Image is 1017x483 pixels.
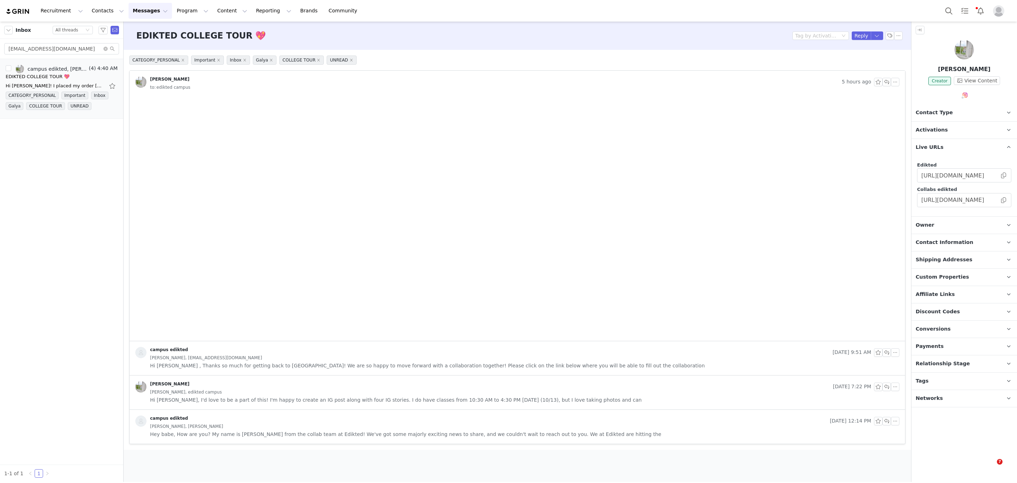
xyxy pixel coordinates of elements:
span: Contact Information [916,239,973,246]
i: icon: right [45,471,49,476]
img: placeholder-contacts.jpeg [135,347,147,358]
i: icon: close [217,58,220,62]
span: Galya [253,56,276,65]
span: [PERSON_NAME], [EMAIL_ADDRESS][DOMAIN_NAME] [150,354,262,362]
span: [DATE] 9:51 AM [833,348,871,357]
span: Important [191,56,224,65]
h3: EDIKTED COLLEGE TOUR 💖 [136,29,266,42]
span: Live URLs [916,144,944,151]
span: Affiliate Links [916,291,955,298]
span: UNREAD [327,56,356,65]
span: Relationship Stage [916,360,970,368]
div: [PERSON_NAME] [150,381,190,387]
a: campus edikted, [PERSON_NAME] [16,65,88,73]
span: [DATE] 7:22 PM [833,383,871,391]
a: Community [325,3,365,19]
div: [PERSON_NAME] 5 hours agoto:edikted campus [130,71,905,97]
i: icon: close [350,58,353,62]
div: Hi Galya! I placed my order today, so excited! Due to my class schedule I will have to be there r... [6,82,105,89]
li: 1-1 of 1 [4,469,23,478]
span: Collabs edikted [917,187,957,192]
li: Previous Page [26,469,35,478]
div: campus edikted [150,347,188,353]
span: [DATE] 12:14 PM [830,417,871,425]
i: icon: search [110,46,115,51]
img: placeholder-profile.jpg [993,5,1004,17]
div: [PERSON_NAME] [DATE] 7:22 PM[PERSON_NAME], edikted campus Hi [PERSON_NAME], I'd love to be a part... [130,376,905,409]
span: Custom Properties [916,273,969,281]
span: Payments [916,343,944,350]
i: icon: down [841,34,846,39]
span: CATEGORY_PERSONAL [6,92,59,99]
span: Owner [916,221,934,229]
span: Inbox [91,92,108,99]
button: Reply [852,31,871,40]
span: Activations [916,126,948,134]
span: Discount Codes [916,308,960,316]
i: icon: close [181,58,185,62]
i: icon: close [317,58,320,62]
div: campus edikted [150,415,188,421]
span: Contact Type [916,109,953,117]
div: Tag by Activation [795,32,837,39]
div: EDIKTED COLLEGE TOUR 💖 [6,73,70,80]
div: All threads [55,26,78,34]
img: Ryan rose [954,40,974,59]
span: CATEGORY_PERSONAL [129,56,188,65]
a: 1 [35,470,43,477]
span: Hey babe, How are you? My name is [PERSON_NAME] from the collab team at Edikted! We've got some m... [150,430,661,438]
img: d7a8297b-0d36-4fc8-933b-b52051117602.jpg [135,381,147,392]
span: Important [61,92,88,99]
span: Hi [PERSON_NAME], I'd love to be a part of this! I'm happy to create an IG post along with four I... [150,396,642,404]
span: Tags [916,377,929,385]
li: Next Page [43,469,52,478]
i: icon: close [243,58,246,62]
img: placeholder-contacts.jpeg [135,415,147,427]
a: [PERSON_NAME] [135,76,190,88]
button: View Content [954,76,1000,85]
div: campus edikted, [PERSON_NAME] [28,66,88,72]
button: Recruitment [36,3,87,19]
i: icon: down [85,28,90,33]
i: icon: close-circle [103,47,108,51]
button: Notifications [973,3,988,19]
span: 5 hours ago [842,78,871,86]
span: Inbox [16,27,31,34]
a: campus edikted [135,415,188,427]
span: UNREAD [68,102,91,110]
input: Search mail [4,43,119,54]
i: icon: close [269,58,273,62]
div: [PERSON_NAME] [150,76,190,82]
button: Contacts [88,3,128,19]
a: Tasks [957,3,973,19]
span: Inbox [227,56,250,65]
span: Conversions [916,325,951,333]
img: instagram.svg [962,92,968,98]
span: Networks [916,395,943,402]
span: Creator [928,77,951,85]
button: Program [172,3,213,19]
span: Hi [PERSON_NAME] , Thanks so much for getting back to [GEOGRAPHIC_DATA]! We are so happy to move ... [150,362,705,369]
iframe: Intercom live chat [982,459,999,476]
p: [PERSON_NAME] [911,65,1017,74]
span: COLLEGE TOUR [26,102,65,110]
button: Content [213,3,251,19]
img: d7a8297b-0d36-4fc8-933b-b52051117602.jpg [16,65,24,73]
a: Brands [296,3,324,19]
button: Reporting [252,3,296,19]
div: campus edikted [DATE] 12:14 PM[PERSON_NAME], [PERSON_NAME] Hey babe, How are you? My name is [PER... [130,410,905,444]
span: Shipping Addresses [916,256,973,264]
button: Messages [129,3,172,19]
span: Galya [6,102,23,110]
span: Edikted [917,162,937,168]
div: campus edikted [DATE] 9:51 AM[PERSON_NAME], [EMAIL_ADDRESS][DOMAIN_NAME] Hi [PERSON_NAME] , Thank... [130,341,905,375]
span: 7 [997,459,1003,465]
a: campus edikted [135,347,188,358]
img: grin logo [6,8,30,15]
span: Send Email [111,26,119,34]
a: [PERSON_NAME] [135,381,190,392]
i: icon: left [28,471,32,476]
button: Search [941,3,957,19]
